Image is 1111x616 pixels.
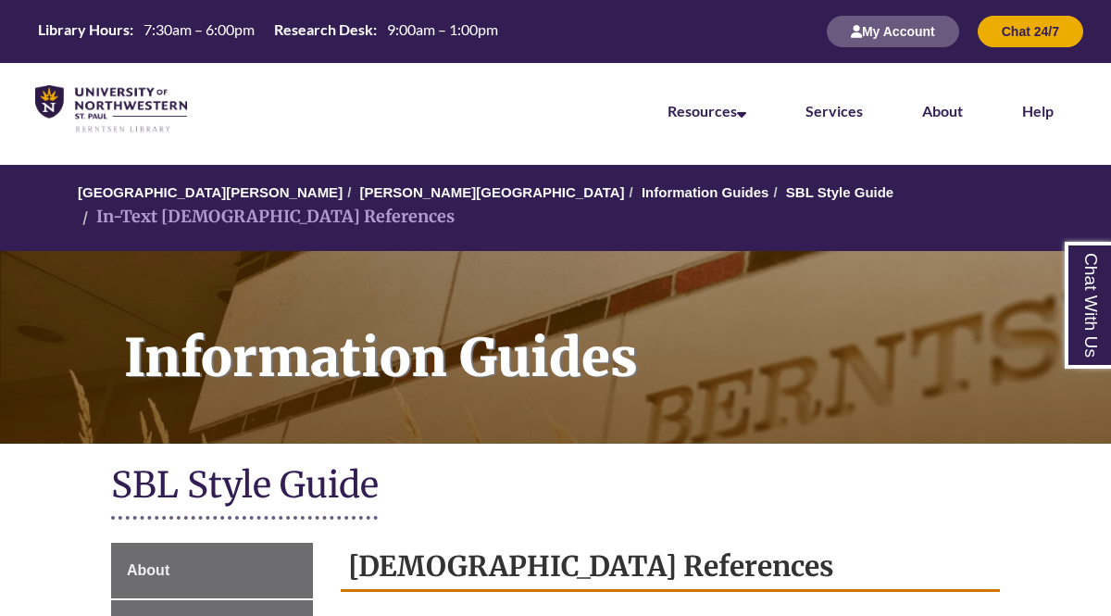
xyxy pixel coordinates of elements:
h2: [DEMOGRAPHIC_DATA] References [341,543,1001,592]
h1: SBL Style Guide [111,462,1000,511]
a: [GEOGRAPHIC_DATA][PERSON_NAME] [78,184,343,200]
table: Hours Today [31,19,506,43]
a: About [922,102,963,119]
button: My Account [827,16,959,47]
a: [PERSON_NAME][GEOGRAPHIC_DATA] [359,184,624,200]
a: Information Guides [642,184,769,200]
th: Library Hours: [31,19,136,40]
h1: Information Guides [104,251,1111,420]
a: About [111,543,313,598]
a: Chat 24/7 [978,23,1083,39]
a: My Account [827,23,959,39]
th: Research Desk: [267,19,380,40]
a: SBL Style Guide [786,184,893,200]
a: Hours Today [31,19,506,44]
span: 9:00am – 1:00pm [387,20,498,38]
a: Services [805,102,863,119]
a: Resources [668,102,746,119]
span: About [127,562,169,578]
img: UNWSP Library Logo [35,85,187,133]
li: In-Text [DEMOGRAPHIC_DATA] References [78,204,455,231]
span: 7:30am – 6:00pm [144,20,255,38]
a: Help [1022,102,1054,119]
button: Chat 24/7 [978,16,1083,47]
